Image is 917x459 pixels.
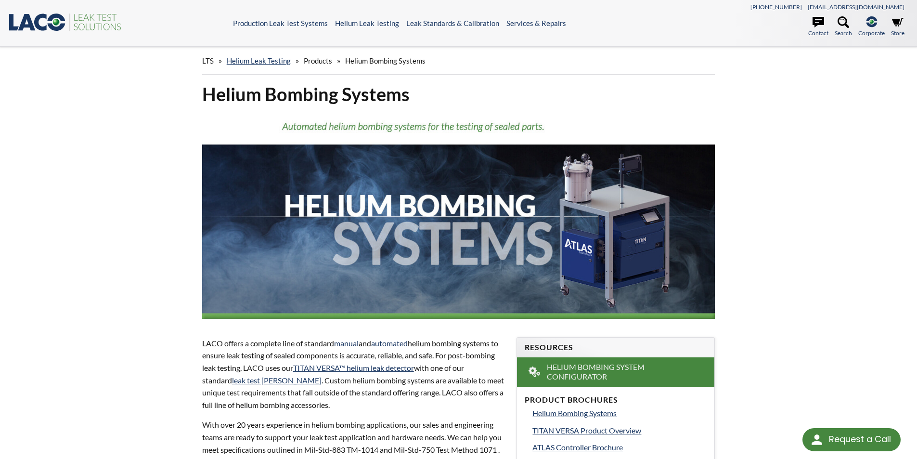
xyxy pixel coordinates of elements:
a: [EMAIL_ADDRESS][DOMAIN_NAME] [808,3,904,11]
a: Helium Leak Testing [335,19,399,27]
h1: Helium Bombing Systems [202,82,715,106]
p: With over 20 years experience in helium bombing applications, our sales and engineering teams are... [202,419,505,456]
a: leak test [PERSON_NAME] [232,376,322,385]
span: Corporate [858,28,885,38]
div: Request a Call [802,428,901,451]
span: TITAN VERSA Product Overview [532,426,641,435]
h4: Product Brochures [525,395,707,405]
a: TITAN VERSA™ helium leak detector [293,363,414,372]
a: Helium Bombing Systems [532,407,707,420]
a: Store [891,16,904,38]
a: [PHONE_NUMBER] [750,3,802,11]
span: Helium Bombing System Configurator [547,362,686,382]
h4: Resources [525,342,707,353]
span: Products [304,56,332,65]
a: Helium Leak Testing [227,56,291,65]
a: Services & Repairs [506,19,566,27]
a: Leak Standards & Calibration [406,19,499,27]
a: Contact [808,16,828,38]
a: Helium Bombing System Configurator [517,357,714,387]
a: TITAN VERSA Product Overview [532,424,707,437]
span: ATLAS Controller Brochure [532,443,623,452]
a: ATLAS Controller Brochure [532,441,707,454]
div: » » » [202,47,715,75]
span: Helium Bombing Systems [345,56,426,65]
a: automated [371,339,408,348]
img: Helium Bombing Systems Banner [202,114,715,319]
div: Request a Call [829,428,891,450]
p: LACO offers a complete line of standard and helium bombing systems to ensure leak testing of seal... [202,337,505,411]
span: LTS [202,56,214,65]
a: manual [334,339,359,348]
img: round button [809,432,825,447]
a: Search [835,16,852,38]
a: Production Leak Test Systems [233,19,328,27]
span: Helium Bombing Systems [532,408,617,418]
